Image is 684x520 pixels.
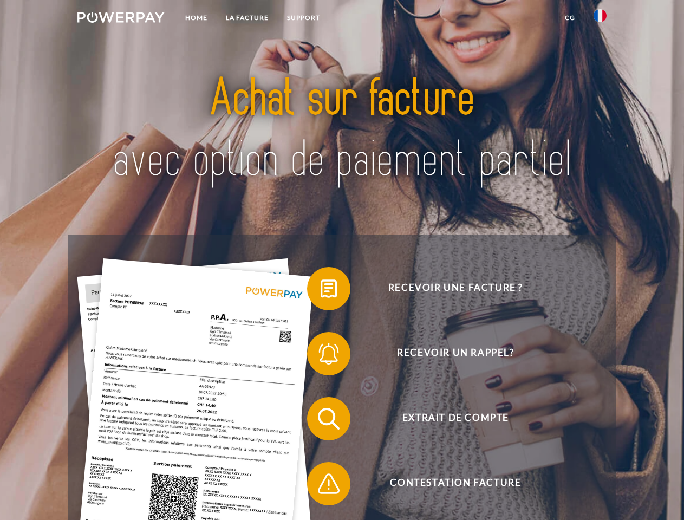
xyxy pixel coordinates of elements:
span: Recevoir une facture ? [323,267,588,310]
span: Recevoir un rappel? [323,332,588,375]
img: logo-powerpay-white.svg [77,12,165,23]
img: qb_bill.svg [315,275,342,302]
button: Recevoir un rappel? [307,332,589,375]
span: Extrait de compte [323,397,588,440]
img: qb_bell.svg [315,340,342,367]
a: Home [176,8,217,28]
a: CG [556,8,584,28]
img: fr [594,9,607,22]
span: Contestation Facture [323,462,588,505]
img: qb_search.svg [315,405,342,432]
a: Support [278,8,329,28]
img: qb_warning.svg [315,470,342,497]
button: Recevoir une facture ? [307,267,589,310]
a: LA FACTURE [217,8,278,28]
img: title-powerpay_fr.svg [103,52,581,207]
button: Contestation Facture [307,462,589,505]
button: Extrait de compte [307,397,589,440]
